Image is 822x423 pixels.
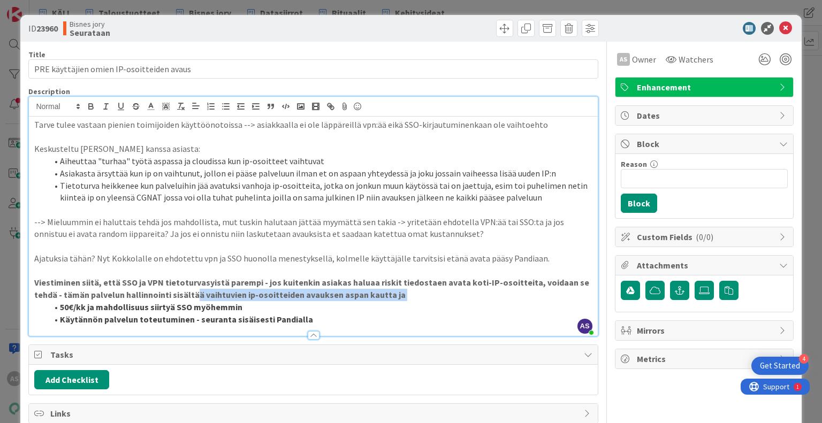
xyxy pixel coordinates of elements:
p: Keskusteltu [PERSON_NAME] kanssa asiasta: [34,143,592,155]
span: Support [22,2,49,14]
li: Asiakasta ärsyttää kun ip on vaihtunut, jollon ei pääse palveluun ilman et on aspaan yhteydessä j... [47,167,592,180]
input: type card name here... [28,59,598,79]
span: Mirrors [637,324,774,337]
span: Owner [632,53,656,66]
strong: Viestiminen siitä, että SSO ja VPN tietoturvasyistä parempi - jos kuitenkin asiakas haluaa riskit... [34,277,591,300]
label: Reason [621,159,647,169]
span: Dates [637,109,774,122]
li: Aiheuttaa "turhaa" työtä aspassa ja cloudissa kun ip-osoitteet vaihtuvat [47,155,592,167]
span: Custom Fields [637,230,774,243]
button: Add Checklist [34,370,109,389]
span: Enhancement [637,81,774,94]
div: Get Started [760,360,800,371]
label: Title [28,50,45,59]
p: Ajatuksia tähän? Nyt Kokkolalle on ehdotettu vpn ja SSO huonolla menestyksellä, kolmelle käyttäjä... [34,252,592,265]
span: Bisnes jory [70,20,110,28]
p: Tarve tulee vastaan pienien toimijoiden käyttöönotoissa --> asiakkaalla ei ole läppäreillä vpn:ää... [34,119,592,131]
p: --> Mieluummin ei haluttais tehdä jos mahdollista, mut tuskin halutaan jättää myymättä sen takia ... [34,216,592,240]
div: Open Get Started checklist, remaining modules: 4 [751,357,809,375]
span: Metrics [637,352,774,365]
span: Watchers [679,53,713,66]
div: AS [617,53,630,66]
strong: 50€/kk ja mahdollisuus siirtyä SSO myöhemmin [60,302,242,312]
span: Block [637,137,774,150]
span: Description [28,87,70,96]
span: AS [577,319,592,334]
div: 1 [56,4,58,13]
span: Tasks [50,348,578,361]
b: 23960 [36,23,58,34]
span: Links [50,407,578,420]
div: 4 [799,354,809,364]
strong: Käytännön palvelun toteutuminen - seuranta sisäisesti Pandialla [60,314,313,325]
span: Attachments [637,259,774,272]
button: Block [621,194,657,213]
b: Seurataan [70,28,110,37]
li: Tietoturva heikkenee kun palveluihin jää avatuksi vanhoja ip-osoitteita, jotka on jonkun muun käy... [47,180,592,204]
span: ( 0/0 ) [696,232,713,242]
span: ID [28,22,58,35]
